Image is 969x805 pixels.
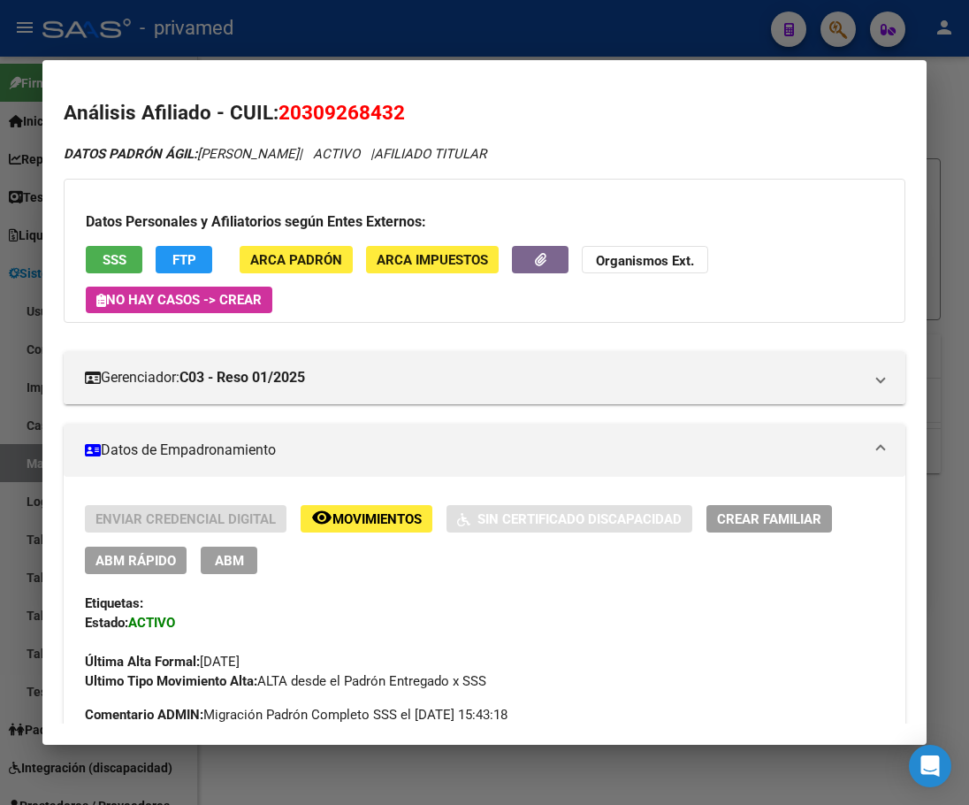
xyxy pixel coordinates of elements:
div: Open Intercom Messenger [909,745,951,787]
mat-expansion-panel-header: Gerenciador:C03 - Reso 01/2025 [64,351,905,404]
button: Enviar Credencial Digital [85,505,286,533]
button: ABM Rápido [85,547,187,574]
button: No hay casos -> Crear [86,287,272,313]
span: Migración Padrón Completo SSS el [DATE] 15:43:18 [85,705,507,724]
span: 20309268432 [278,101,405,124]
strong: Comentario ADMIN: [85,707,203,723]
button: SSS [86,246,142,273]
button: ABM [201,547,257,574]
mat-icon: remove_red_eye [311,507,332,528]
span: ALTA desde el Padrón Entregado x SSS [85,673,486,689]
span: No hay casos -> Crear [96,292,262,308]
mat-expansion-panel-header: Datos de Empadronamiento [64,424,905,477]
span: AFILIADO TITULAR [374,146,486,162]
span: SSS [103,252,126,268]
button: FTP [156,246,212,273]
span: [DATE] [85,654,240,670]
strong: C03 - Reso 01/2025 [179,367,305,388]
button: Sin Certificado Discapacidad [446,505,692,533]
button: Crear Familiar [706,505,832,533]
strong: Ultimo Tipo Movimiento Alta: [85,673,257,689]
span: ARCA Impuestos [377,252,488,268]
button: ARCA Impuestos [366,246,499,273]
span: [PERSON_NAME] [64,146,299,162]
i: | ACTIVO | [64,146,486,162]
span: ABM [215,553,244,569]
strong: Última Alta Formal: [85,654,200,670]
span: Enviar Credencial Digital [95,511,276,527]
strong: DATOS PADRÓN ÁGIL: [64,146,197,162]
span: FTP [172,252,196,268]
h3: Datos Personales y Afiliatorios según Entes Externos: [86,211,883,233]
button: Organismos Ext. [582,246,708,273]
strong: Etiquetas: [85,595,143,611]
strong: ACTIVO [128,615,175,631]
span: ABM Rápido [95,553,176,569]
strong: Estado: [85,615,128,631]
button: Movimientos [301,505,432,533]
span: Movimientos [332,511,422,527]
h2: Análisis Afiliado - CUIL: [64,98,905,128]
strong: Organismos Ext. [596,253,694,269]
span: ARCA Padrón [250,252,342,268]
mat-panel-title: Gerenciador: [85,367,863,388]
button: ARCA Padrón [240,246,353,273]
span: Crear Familiar [717,511,821,527]
span: Sin Certificado Discapacidad [477,511,682,527]
mat-panel-title: Datos de Empadronamiento [85,440,863,461]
